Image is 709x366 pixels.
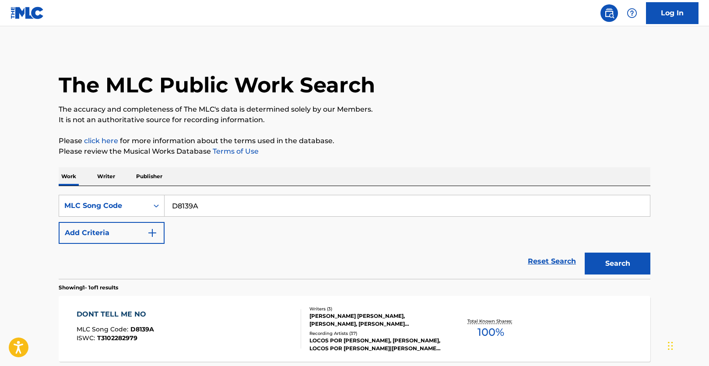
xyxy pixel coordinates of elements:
div: DONT TELL ME NO [77,309,154,320]
a: DONT TELL ME NOMLC Song Code:D8139AISWC:T3102282979Writers (3)[PERSON_NAME] [PERSON_NAME], [PERSO... [59,296,650,362]
button: Add Criteria [59,222,165,244]
p: Please for more information about the terms used in the database. [59,136,650,146]
p: Writer [95,167,118,186]
div: Help [623,4,641,22]
span: D8139A [130,325,154,333]
span: 100 % [477,324,504,340]
a: Terms of Use [211,147,259,155]
span: MLC Song Code : [77,325,130,333]
a: Log In [646,2,698,24]
p: Please review the Musical Works Database [59,146,650,157]
iframe: Chat Widget [665,324,709,366]
p: The accuracy and completeness of The MLC's data is determined solely by our Members. [59,104,650,115]
a: Reset Search [523,252,580,271]
div: MLC Song Code [64,201,143,211]
span: ISWC : [77,334,97,342]
p: Total Known Shares: [467,318,514,324]
form: Search Form [59,195,650,279]
p: It is not an authoritative source for recording information. [59,115,650,125]
img: search [604,8,614,18]
a: Public Search [600,4,618,22]
a: click here [84,137,118,145]
button: Search [585,253,650,274]
img: MLC Logo [11,7,44,19]
img: 9d2ae6d4665cec9f34b9.svg [147,228,158,238]
img: help [627,8,637,18]
div: Drag [668,333,673,359]
h1: The MLC Public Work Search [59,72,375,98]
div: LOCOS POR [PERSON_NAME], [PERSON_NAME], LOCOS POR [PERSON_NAME]|[PERSON_NAME], LOCOS POR [PERSON_... [309,337,442,352]
p: Publisher [133,167,165,186]
span: T3102282979 [97,334,137,342]
p: Work [59,167,79,186]
div: Recording Artists ( 37 ) [309,330,442,337]
div: [PERSON_NAME] [PERSON_NAME], [PERSON_NAME], [PERSON_NAME] [PERSON_NAME] [309,312,442,328]
p: Showing 1 - 1 of 1 results [59,284,118,292]
div: Writers ( 3 ) [309,306,442,312]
